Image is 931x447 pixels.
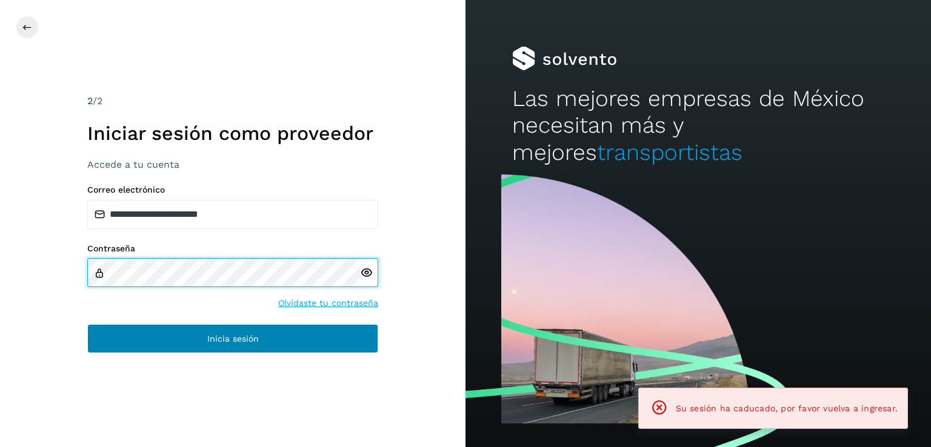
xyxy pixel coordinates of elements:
[87,122,378,145] h1: Iniciar sesión como proveedor
[87,243,378,254] label: Contraseña
[87,185,378,195] label: Correo electrónico
[207,334,259,343] span: Inicia sesión
[87,324,378,353] button: Inicia sesión
[278,297,378,310] a: Olvidaste tu contraseña
[676,403,898,413] span: Su sesión ha caducado, por favor vuelva a ingresar.
[512,85,884,166] h2: Las mejores empresas de México necesitan más y mejores
[87,94,378,108] div: /2
[87,95,93,107] span: 2
[87,159,378,170] h3: Accede a tu cuenta
[597,139,742,165] span: transportistas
